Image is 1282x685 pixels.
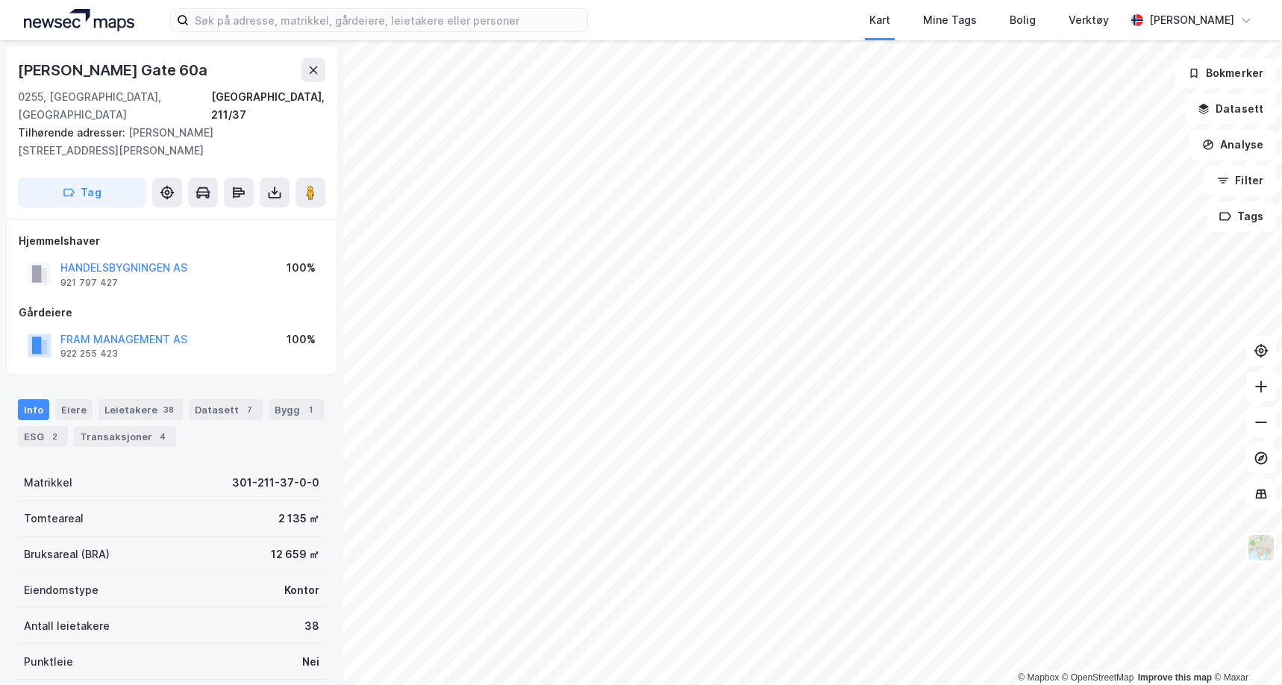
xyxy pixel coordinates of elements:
[18,399,49,420] div: Info
[278,510,319,528] div: 2 135 ㎡
[1207,613,1282,685] iframe: Chat Widget
[24,9,134,31] img: logo.a4113a55bc3d86da70a041830d287a7e.svg
[47,429,62,444] div: 2
[232,474,319,492] div: 301-211-37-0-0
[302,653,319,671] div: Nei
[269,399,324,420] div: Bygg
[211,88,325,124] div: [GEOGRAPHIC_DATA], 211/37
[242,402,257,417] div: 7
[18,88,211,124] div: 0255, [GEOGRAPHIC_DATA], [GEOGRAPHIC_DATA]
[189,399,263,420] div: Datasett
[60,348,118,360] div: 922 255 423
[24,617,110,635] div: Antall leietakere
[19,304,325,322] div: Gårdeiere
[284,581,319,599] div: Kontor
[1138,672,1212,683] a: Improve this map
[24,510,84,528] div: Tomteareal
[1204,166,1276,196] button: Filter
[1185,94,1276,124] button: Datasett
[19,232,325,250] div: Hjemmelshaver
[18,58,210,82] div: [PERSON_NAME] Gate 60a
[24,653,73,671] div: Punktleie
[1207,613,1282,685] div: Kontrollprogram for chat
[55,399,93,420] div: Eiere
[18,124,313,160] div: [PERSON_NAME][STREET_ADDRESS][PERSON_NAME]
[99,399,183,420] div: Leietakere
[18,178,146,207] button: Tag
[60,277,118,289] div: 921 797 427
[74,426,176,447] div: Transaksjoner
[303,402,318,417] div: 1
[1018,672,1059,683] a: Mapbox
[287,331,316,348] div: 100%
[1069,11,1109,29] div: Verktøy
[1189,130,1276,160] button: Analyse
[155,429,170,444] div: 4
[1010,11,1036,29] div: Bolig
[1207,201,1276,231] button: Tags
[271,545,319,563] div: 12 659 ㎡
[923,11,977,29] div: Mine Tags
[1247,534,1275,562] img: Z
[189,9,587,31] input: Søk på adresse, matrikkel, gårdeiere, leietakere eller personer
[304,617,319,635] div: 38
[1175,58,1276,88] button: Bokmerker
[24,581,99,599] div: Eiendomstype
[287,259,316,277] div: 100%
[18,426,68,447] div: ESG
[18,126,128,139] span: Tilhørende adresser:
[24,474,72,492] div: Matrikkel
[160,402,177,417] div: 38
[1149,11,1234,29] div: [PERSON_NAME]
[1062,672,1134,683] a: OpenStreetMap
[869,11,890,29] div: Kart
[24,545,110,563] div: Bruksareal (BRA)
